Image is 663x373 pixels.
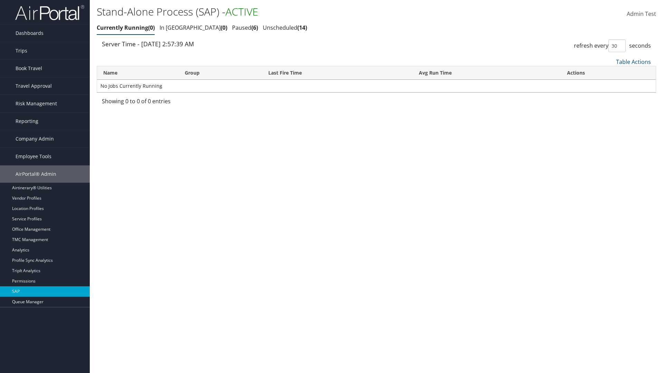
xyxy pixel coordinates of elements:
[97,24,155,31] a: Currently Running0
[413,66,561,80] th: Avg Run Time: activate to sort column ascending
[16,42,27,59] span: Trips
[221,24,227,31] span: 0
[97,4,470,19] h1: Stand-Alone Process (SAP) -
[232,24,258,31] a: Paused6
[627,3,656,25] a: Admin Test
[148,24,155,31] span: 0
[263,24,307,31] a: Unscheduled14
[16,130,54,147] span: Company Admin
[160,24,227,31] a: In [GEOGRAPHIC_DATA]0
[262,66,413,80] th: Last Fire Time: activate to sort column ascending
[16,165,56,183] span: AirPortal® Admin
[97,66,179,80] th: Name: activate to sort column ascending
[629,42,651,49] span: seconds
[297,24,307,31] span: 14
[15,4,84,21] img: airportal-logo.png
[97,80,656,92] td: No Jobs Currently Running
[225,4,258,19] span: ACTIVE
[102,97,231,109] div: Showing 0 to 0 of 0 entries
[616,58,651,66] a: Table Actions
[16,113,38,130] span: Reporting
[179,66,262,80] th: Group: activate to sort column ascending
[16,77,52,95] span: Travel Approval
[102,39,371,48] div: Server Time - [DATE] 2:57:39 AM
[16,148,51,165] span: Employee Tools
[561,66,656,80] th: Actions
[16,25,44,42] span: Dashboards
[16,60,42,77] span: Book Travel
[574,42,608,49] span: refresh every
[251,24,258,31] span: 6
[627,10,656,18] span: Admin Test
[16,95,57,112] span: Risk Management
